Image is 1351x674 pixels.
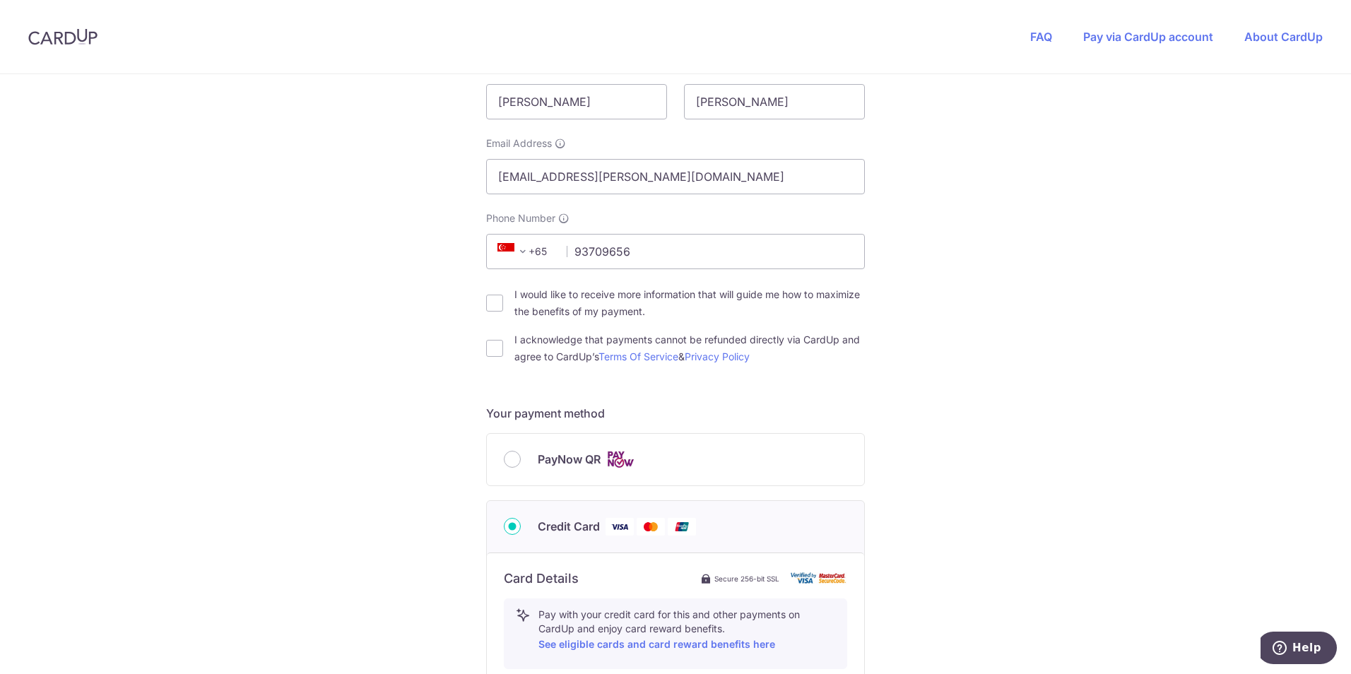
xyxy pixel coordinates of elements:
label: I acknowledge that payments cannot be refunded directly via CardUp and agree to CardUp’s & [514,331,865,365]
img: Cards logo [606,451,635,468]
img: Mastercard [637,518,665,536]
div: PayNow QR Cards logo [504,451,847,468]
div: Credit Card Visa Mastercard Union Pay [504,518,847,536]
span: Secure 256-bit SSL [714,573,779,584]
label: I would like to receive more information that will guide me how to maximize the benefits of my pa... [514,286,865,320]
img: Union Pay [668,518,696,536]
span: Phone Number [486,211,555,225]
span: PayNow QR [538,451,601,468]
a: See eligible cards and card reward benefits here [538,638,775,650]
iframe: Opens a widget where you can find more information [1261,632,1337,667]
a: Privacy Policy [685,350,750,362]
a: FAQ [1030,30,1052,44]
img: Visa [606,518,634,536]
span: Email Address [486,136,552,150]
input: First name [486,84,667,119]
img: CardUp [28,28,98,45]
h5: Your payment method [486,405,865,422]
span: +65 [493,243,557,260]
span: Credit Card [538,518,600,535]
a: Terms Of Service [598,350,678,362]
a: About CardUp [1244,30,1323,44]
h6: Card Details [504,570,579,587]
a: Pay via CardUp account [1083,30,1213,44]
span: +65 [497,243,531,260]
img: card secure [791,572,847,584]
p: Pay with your credit card for this and other payments on CardUp and enjoy card reward benefits. [538,608,835,653]
input: Last name [684,84,865,119]
input: Email address [486,159,865,194]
